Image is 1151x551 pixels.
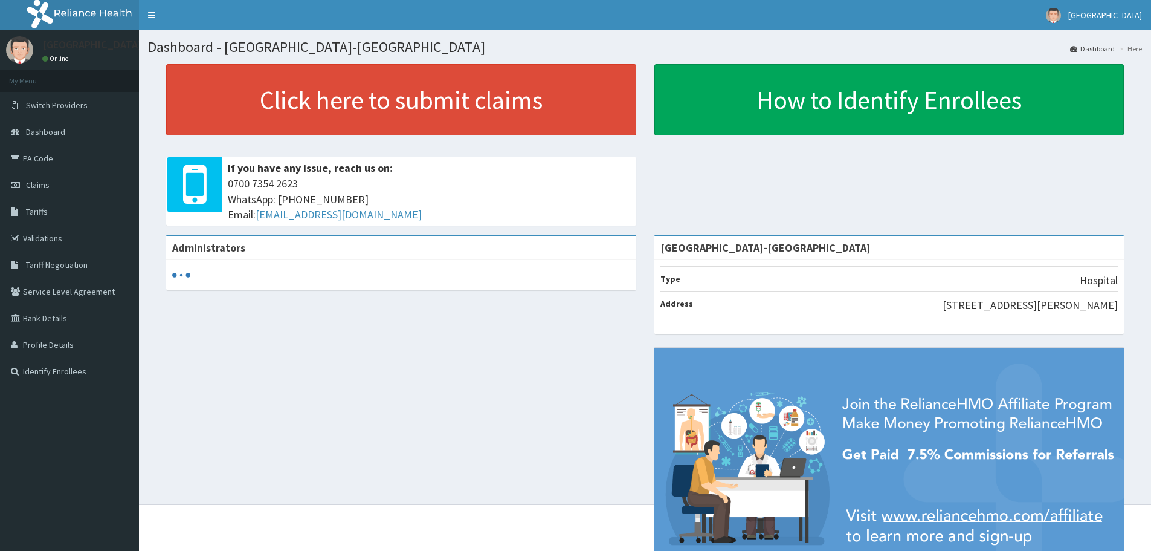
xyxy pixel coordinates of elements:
[228,176,630,223] span: 0700 7354 2623 WhatsApp: [PHONE_NUMBER] Email:
[1070,44,1115,54] a: Dashboard
[26,100,88,111] span: Switch Providers
[660,298,693,309] b: Address
[943,298,1118,313] p: [STREET_ADDRESS][PERSON_NAME]
[660,241,871,255] strong: [GEOGRAPHIC_DATA]-[GEOGRAPHIC_DATA]
[42,54,71,63] a: Online
[1046,8,1061,23] img: User Image
[660,273,680,284] b: Type
[166,64,636,135] a: Click here to submit claims
[172,266,190,284] svg: audio-loading
[1080,273,1118,289] p: Hospital
[26,259,88,270] span: Tariff Negotiation
[26,180,50,191] span: Claims
[172,241,245,255] b: Administrators
[26,206,48,217] span: Tariffs
[42,39,142,50] p: [GEOGRAPHIC_DATA]
[6,36,33,64] img: User Image
[256,207,422,221] a: [EMAIL_ADDRESS][DOMAIN_NAME]
[228,161,393,175] b: If you have any issue, reach us on:
[654,64,1124,135] a: How to Identify Enrollees
[148,39,1142,55] h1: Dashboard - [GEOGRAPHIC_DATA]-[GEOGRAPHIC_DATA]
[26,126,65,137] span: Dashboard
[1116,44,1142,54] li: Here
[1068,10,1142,21] span: [GEOGRAPHIC_DATA]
